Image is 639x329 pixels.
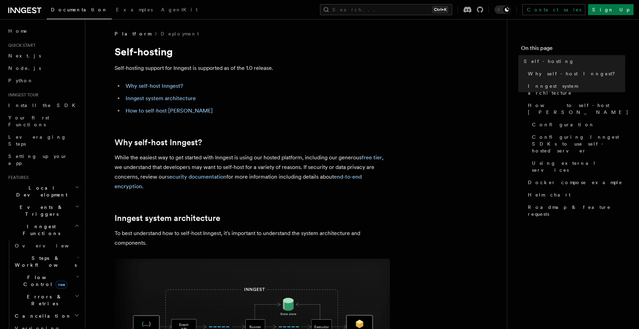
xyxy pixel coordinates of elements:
[161,7,198,12] span: AgentKit
[126,95,196,102] a: Inngest system architecture
[47,2,112,19] a: Documentation
[12,252,81,271] button: Steps & Workflows
[115,63,390,73] p: Self-hosting support for Inngest is supported as of the 1.0 release.
[51,7,108,12] span: Documentation
[15,243,86,248] span: Overview
[116,7,153,12] span: Examples
[529,118,625,131] a: Configuration
[528,70,620,77] span: Why self-host Inngest?
[12,240,81,252] a: Overview
[525,189,625,201] a: Helm chart
[6,50,81,62] a: Next.js
[6,182,81,201] button: Local Development
[161,30,199,37] a: Deployment
[126,83,183,89] a: Why self-host Inngest?
[362,154,382,161] a: free tier
[6,92,39,98] span: Inngest tour
[115,45,390,58] h1: Self-hosting
[532,134,625,154] span: Configuring Inngest SDKs to use self-hosted server
[56,281,67,288] span: new
[12,293,75,307] span: Errors & Retries
[529,157,625,176] a: Using external services
[6,25,81,37] a: Home
[126,107,213,114] a: How to self-host [PERSON_NAME]
[494,6,511,14] button: Toggle dark mode
[8,28,28,34] span: Home
[115,229,390,248] p: To best understand how to self-host Inngest, it's important to understand the system architecture...
[529,131,625,157] a: Configuring Inngest SDKs to use self-hosted server
[12,271,81,290] button: Flow Controlnew
[8,115,49,127] span: Your first Functions
[525,80,625,99] a: Inngest system architecture
[157,2,202,19] a: AgentKit
[8,103,79,108] span: Install the SDK
[6,112,81,131] a: Your first Functions
[528,191,571,198] span: Helm chart
[521,44,625,55] h4: On this page
[525,99,625,118] a: How to self-host [PERSON_NAME]
[532,121,595,128] span: Configuration
[115,213,220,223] a: Inngest system architecture
[6,150,81,169] a: Setting up your app
[528,204,625,217] span: Roadmap & feature requests
[6,74,81,87] a: Python
[8,53,41,59] span: Next.js
[12,310,81,322] button: Cancellation
[8,65,41,71] span: Node.js
[320,4,452,15] button: Search...Ctrl+K
[525,176,625,189] a: Docker compose example
[167,173,226,180] a: security documentation
[528,179,622,186] span: Docker compose example
[6,99,81,112] a: Install the SDK
[8,78,33,83] span: Python
[433,6,448,13] kbd: Ctrl+K
[6,62,81,74] a: Node.js
[521,55,625,67] a: Self-hosting
[524,58,574,65] span: Self-hosting
[6,204,75,217] span: Events & Triggers
[6,184,75,198] span: Local Development
[115,30,151,37] span: Platform
[12,290,81,310] button: Errors & Retries
[525,67,625,80] a: Why self-host Inngest?
[6,131,81,150] a: Leveraging Steps
[528,102,629,116] span: How to self-host [PERSON_NAME]
[115,153,390,191] p: While the easiest way to get started with Inngest is using our hosted platform, including our gen...
[6,175,29,180] span: Features
[115,138,202,147] a: Why self-host Inngest?
[6,220,81,240] button: Inngest Functions
[12,274,76,288] span: Flow Control
[522,4,585,15] a: Contact sales
[6,201,81,220] button: Events & Triggers
[112,2,157,19] a: Examples
[6,43,35,48] span: Quick start
[12,255,77,268] span: Steps & Workflows
[8,153,67,166] span: Setting up your app
[6,223,74,237] span: Inngest Functions
[588,4,633,15] a: Sign Up
[528,83,625,96] span: Inngest system architecture
[12,312,72,319] span: Cancellation
[525,201,625,220] a: Roadmap & feature requests
[8,134,66,147] span: Leveraging Steps
[532,160,625,173] span: Using external services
